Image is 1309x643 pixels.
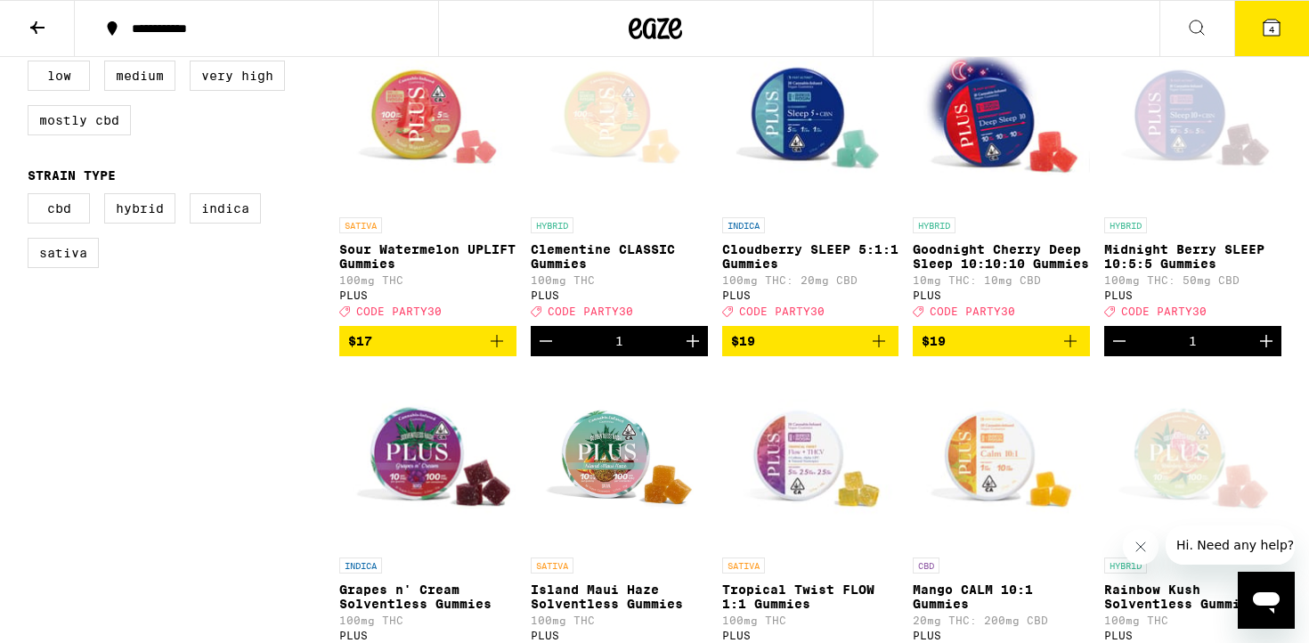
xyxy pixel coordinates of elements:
[531,217,573,233] p: HYBRID
[339,326,516,356] button: Add to bag
[339,30,516,208] img: PLUS - Sour Watermelon UPLIFT Gummies
[28,61,90,91] label: Low
[1104,326,1134,356] button: Decrement
[339,558,382,574] p: INDICA
[339,217,382,233] p: SATIVA
[190,193,261,224] label: Indica
[531,582,708,611] p: Island Maui Haze Solventless Gummies
[722,370,899,549] img: PLUS - Tropical Twist FLOW 1:1 Gummies
[1251,326,1281,356] button: Increment
[1166,525,1295,565] iframe: 来自公司的消息
[722,615,899,626] p: 100mg THC
[339,30,516,326] a: Open page for Sour Watermelon UPLIFT Gummies from PLUS
[531,558,573,574] p: SATIVA
[1269,24,1274,35] span: 4
[531,30,708,326] a: Open page for Clementine CLASSIC Gummies from PLUS
[1121,305,1207,317] span: CODE PARTY30
[531,326,561,356] button: Decrement
[190,61,285,91] label: Very High
[339,630,516,641] div: PLUS
[913,289,1090,301] div: PLUS
[722,630,899,641] div: PLUS
[722,217,765,233] p: INDICA
[348,334,372,348] span: $17
[731,334,755,348] span: $19
[1189,334,1197,348] div: 1
[913,558,939,574] p: CBD
[722,558,765,574] p: SATIVA
[1104,217,1147,233] p: HYBRID
[1123,529,1159,565] iframe: 关闭消息
[722,242,899,271] p: Cloudberry SLEEP 5:1:1 Gummies
[531,274,708,286] p: 100mg THC
[339,582,516,611] p: Grapes n' Cream Solventless Gummies
[1104,582,1281,611] p: Rainbow Kush Solventless Gummies
[531,630,708,641] div: PLUS
[913,274,1090,286] p: 10mg THC: 10mg CBD
[104,193,175,224] label: Hybrid
[531,289,708,301] div: PLUS
[104,61,175,91] label: Medium
[28,105,131,135] label: Mostly CBD
[531,242,708,271] p: Clementine CLASSIC Gummies
[722,30,899,326] a: Open page for Cloudberry SLEEP 5:1:1 Gummies from PLUS
[1238,572,1295,629] iframe: 启动消息传送窗口的按钮
[28,193,90,224] label: CBD
[913,217,955,233] p: HYBRID
[739,305,825,317] span: CODE PARTY30
[615,334,623,348] div: 1
[913,630,1090,641] div: PLUS
[913,30,1090,326] a: Open page for Goodnight Cherry Deep Sleep 10:10:10 Gummies from PLUS
[722,274,899,286] p: 100mg THC: 20mg CBD
[1234,1,1309,56] button: 4
[339,289,516,301] div: PLUS
[1104,558,1147,574] p: HYBRID
[678,326,708,356] button: Increment
[930,305,1015,317] span: CODE PARTY30
[1104,30,1281,326] a: Open page for Midnight Berry SLEEP 10:5:5 Gummies from PLUS
[531,615,708,626] p: 100mg THC
[548,305,633,317] span: CODE PARTY30
[922,334,946,348] span: $19
[722,30,899,208] img: PLUS - Cloudberry SLEEP 5:1:1 Gummies
[339,370,516,549] img: PLUS - Grapes n' Cream Solventless Gummies
[1104,242,1281,271] p: Midnight Berry SLEEP 10:5:5 Gummies
[28,238,99,268] label: Sativa
[722,582,899,611] p: Tropical Twist FLOW 1:1 Gummies
[913,615,1090,626] p: 20mg THC: 200mg CBD
[1104,630,1281,641] div: PLUS
[1104,615,1281,626] p: 100mg THC
[356,305,442,317] span: CODE PARTY30
[1104,289,1281,301] div: PLUS
[722,326,899,356] button: Add to bag
[913,326,1090,356] button: Add to bag
[339,242,516,271] p: Sour Watermelon UPLIFT Gummies
[339,274,516,286] p: 100mg THC
[28,168,116,183] legend: Strain Type
[531,370,708,549] img: PLUS - Island Maui Haze Solventless Gummies
[1104,274,1281,286] p: 100mg THC: 50mg CBD
[913,30,1090,208] img: PLUS - Goodnight Cherry Deep Sleep 10:10:10 Gummies
[913,242,1090,271] p: Goodnight Cherry Deep Sleep 10:10:10 Gummies
[913,370,1090,549] img: PLUS - Mango CALM 10:1 Gummies
[339,615,516,626] p: 100mg THC
[913,582,1090,611] p: Mango CALM 10:1 Gummies
[722,289,899,301] div: PLUS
